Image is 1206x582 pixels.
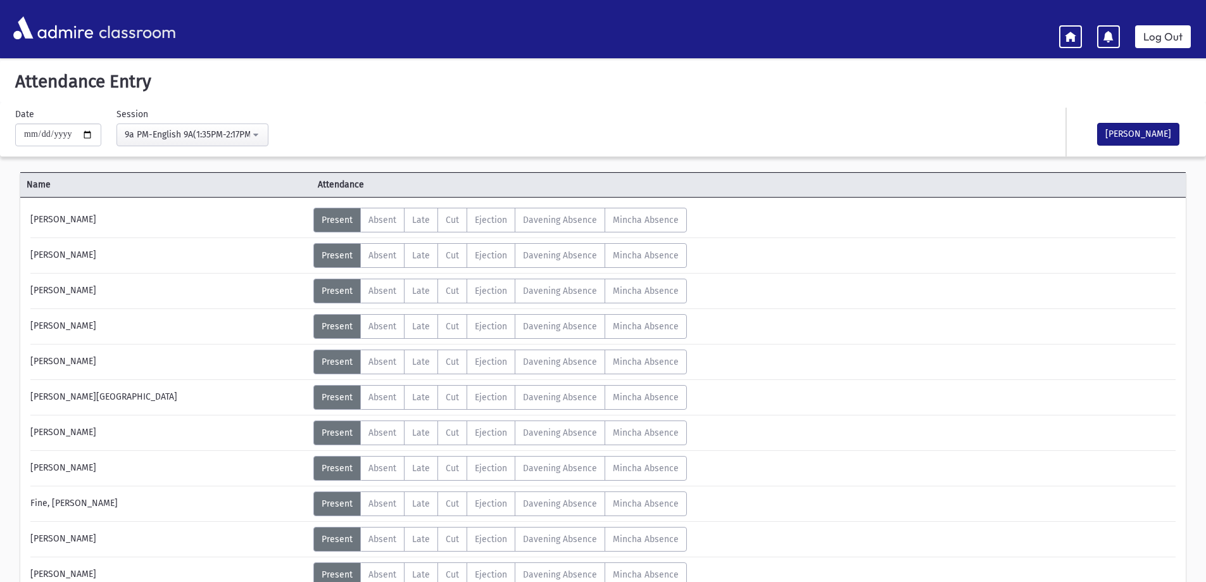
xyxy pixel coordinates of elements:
[475,534,507,545] span: Ejection
[412,392,430,403] span: Late
[313,527,687,552] div: AttTypes
[24,208,313,232] div: [PERSON_NAME]
[475,250,507,261] span: Ejection
[475,286,507,296] span: Ejection
[116,123,268,146] button: 9a PM-English 9A(1:35PM-2:17PM)
[368,392,396,403] span: Absent
[446,427,459,438] span: Cut
[412,321,430,332] span: Late
[523,392,597,403] span: Davening Absence
[24,279,313,303] div: [PERSON_NAME]
[322,321,353,332] span: Present
[322,534,353,545] span: Present
[446,392,459,403] span: Cut
[313,491,687,516] div: AttTypes
[322,392,353,403] span: Present
[24,314,313,339] div: [PERSON_NAME]
[313,243,687,268] div: AttTypes
[412,463,430,474] span: Late
[446,286,459,296] span: Cut
[313,385,687,410] div: AttTypes
[313,208,687,232] div: AttTypes
[313,421,687,445] div: AttTypes
[322,357,353,367] span: Present
[368,357,396,367] span: Absent
[412,250,430,261] span: Late
[24,491,313,516] div: Fine, [PERSON_NAME]
[613,250,679,261] span: Mincha Absence
[412,534,430,545] span: Late
[446,534,459,545] span: Cut
[613,286,679,296] span: Mincha Absence
[446,321,459,332] span: Cut
[96,11,176,45] span: classroom
[1097,123,1179,146] button: [PERSON_NAME]
[523,357,597,367] span: Davening Absence
[368,215,396,225] span: Absent
[475,392,507,403] span: Ejection
[446,250,459,261] span: Cut
[24,350,313,374] div: [PERSON_NAME]
[523,498,597,509] span: Davening Absence
[475,463,507,474] span: Ejection
[523,215,597,225] span: Davening Absence
[15,108,34,121] label: Date
[24,385,313,410] div: [PERSON_NAME][GEOGRAPHIC_DATA]
[1135,25,1191,48] a: Log Out
[313,350,687,374] div: AttTypes
[412,215,430,225] span: Late
[412,286,430,296] span: Late
[368,569,396,580] span: Absent
[368,498,396,509] span: Absent
[322,215,353,225] span: Present
[523,286,597,296] span: Davening Absence
[322,286,353,296] span: Present
[523,463,597,474] span: Davening Absence
[368,286,396,296] span: Absent
[20,178,311,191] span: Name
[412,357,430,367] span: Late
[313,456,687,481] div: AttTypes
[613,427,679,438] span: Mincha Absence
[322,498,353,509] span: Present
[412,427,430,438] span: Late
[10,13,96,42] img: AdmirePro
[475,215,507,225] span: Ejection
[613,357,679,367] span: Mincha Absence
[446,357,459,367] span: Cut
[368,321,396,332] span: Absent
[412,569,430,580] span: Late
[24,456,313,481] div: [PERSON_NAME]
[368,250,396,261] span: Absent
[613,392,679,403] span: Mincha Absence
[475,357,507,367] span: Ejection
[116,108,148,121] label: Session
[125,128,250,141] div: 9a PM-English 9A(1:35PM-2:17PM)
[613,321,679,332] span: Mincha Absence
[322,463,353,474] span: Present
[523,321,597,332] span: Davening Absence
[475,569,507,580] span: Ejection
[523,250,597,261] span: Davening Absence
[24,421,313,445] div: [PERSON_NAME]
[24,527,313,552] div: [PERSON_NAME]
[311,178,603,191] span: Attendance
[446,569,459,580] span: Cut
[368,427,396,438] span: Absent
[368,534,396,545] span: Absent
[446,215,459,225] span: Cut
[313,314,687,339] div: AttTypes
[475,427,507,438] span: Ejection
[322,427,353,438] span: Present
[613,498,679,509] span: Mincha Absence
[446,463,459,474] span: Cut
[322,250,353,261] span: Present
[523,427,597,438] span: Davening Absence
[613,215,679,225] span: Mincha Absence
[412,498,430,509] span: Late
[475,321,507,332] span: Ejection
[446,498,459,509] span: Cut
[322,569,353,580] span: Present
[613,463,679,474] span: Mincha Absence
[313,279,687,303] div: AttTypes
